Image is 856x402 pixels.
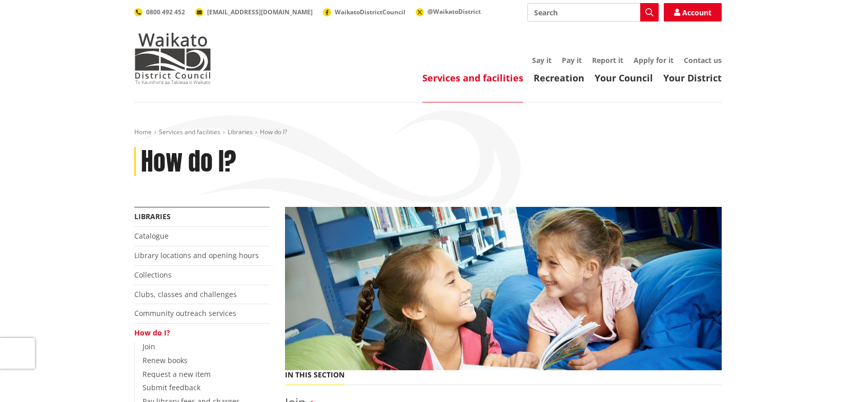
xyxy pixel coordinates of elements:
[141,147,236,177] h1: How do I?
[592,55,623,65] a: Report it
[422,72,523,84] a: Services and facilities
[285,371,344,379] h5: In this section
[634,55,674,65] a: Apply for it
[134,33,211,84] img: Waikato District Council - Te Kaunihera aa Takiwaa o Waikato
[663,72,722,84] a: Your District
[142,342,155,351] a: Join
[562,55,582,65] a: Pay it
[159,128,220,136] a: Services and facilities
[134,211,171,221] a: Libraries
[228,128,253,136] a: Libraries
[532,55,552,65] a: Say it
[142,369,211,379] a: Request a new item
[684,55,722,65] a: Contact us
[142,355,188,365] a: Renew books
[134,308,236,318] a: Community outreach services
[323,8,405,16] a: WaikatoDistrictCouncil
[134,231,169,241] a: Catalogue
[527,3,659,22] input: Search input
[195,8,313,16] a: [EMAIL_ADDRESS][DOMAIN_NAME]
[285,207,722,370] img: Te-Kauwhata-Library-0002
[134,250,259,260] a: Library locations and opening hours
[427,7,481,16] span: @WaikatoDistrict
[134,328,170,337] a: How do I?
[142,383,200,392] a: Submit feedback
[134,128,152,136] a: Home
[534,72,584,84] a: Recreation
[146,8,185,16] span: 0800 492 452
[260,128,287,136] span: How do I?
[134,270,172,280] a: Collections
[595,72,653,84] a: Your Council
[207,8,313,16] span: [EMAIL_ADDRESS][DOMAIN_NAME]
[416,7,481,16] a: @WaikatoDistrict
[134,128,722,137] nav: breadcrumb
[335,8,405,16] span: WaikatoDistrictCouncil
[664,3,722,22] a: Account
[134,289,237,299] a: Clubs, classes and challenges
[134,8,185,16] a: 0800 492 452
